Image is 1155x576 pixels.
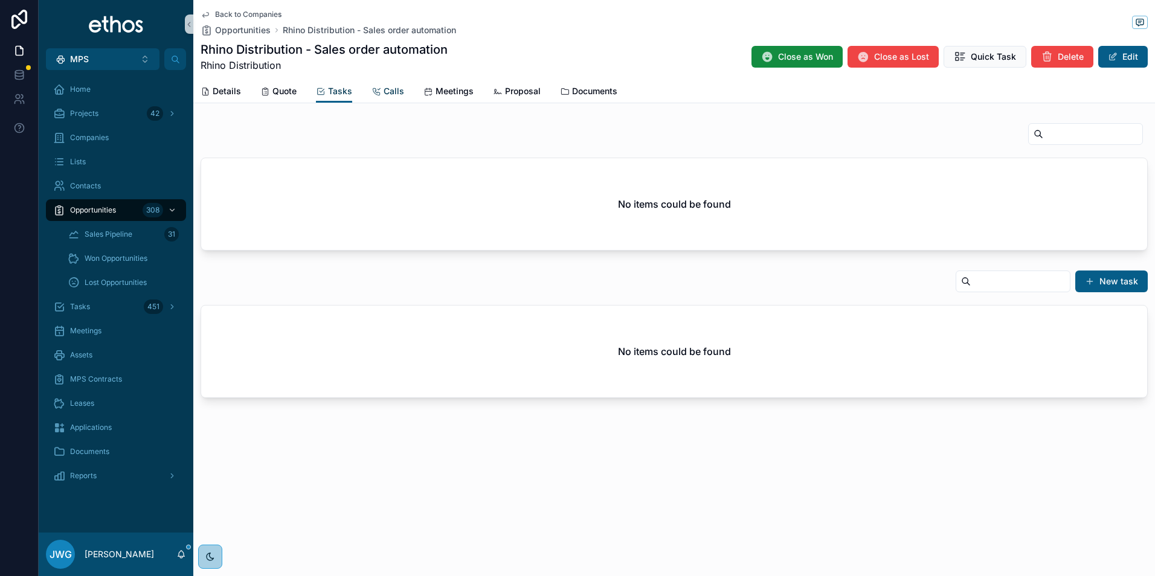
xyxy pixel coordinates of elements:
span: Assets [70,350,92,360]
span: Reports [70,471,97,481]
span: Lists [70,157,86,167]
p: [PERSON_NAME] [85,548,154,560]
a: Lists [46,151,186,173]
span: Won Opportunities [85,254,147,263]
button: Close as Won [751,46,843,68]
div: 31 [164,227,179,242]
h2: No items could be found [618,344,731,359]
a: Lost Opportunities [60,272,186,293]
div: 308 [143,203,163,217]
a: Quote [260,80,297,104]
span: Tasks [328,85,352,97]
span: Rhino Distribution [201,58,448,72]
div: 42 [147,106,163,121]
a: Rhino Distribution - Sales order automation [283,24,456,36]
a: Reports [46,465,186,487]
button: Select Button [46,48,159,70]
span: Tasks [70,302,90,312]
span: Documents [70,447,109,456]
a: Projects42 [46,103,186,124]
button: Edit [1098,46,1148,68]
div: scrollable content [39,70,193,502]
a: Companies [46,127,186,149]
span: Contacts [70,181,101,191]
a: Home [46,78,186,100]
span: Leases [70,398,94,408]
a: Meetings [46,320,186,342]
a: Tasks451 [46,296,186,318]
span: JWG [50,547,72,562]
span: Meetings [70,326,101,336]
a: MPS Contracts [46,368,186,390]
span: Delete [1058,51,1084,63]
span: Proposal [505,85,541,97]
button: New task [1075,270,1148,292]
span: Home [70,85,91,94]
span: Sales Pipeline [85,229,132,239]
span: MPS [70,53,89,65]
a: Leases [46,392,186,414]
a: Details [201,80,241,104]
a: Calls [372,80,404,104]
span: Back to Companies [215,10,282,19]
a: Documents [560,80,617,104]
span: Meetings [436,85,474,97]
a: Proposal [493,80,541,104]
a: Contacts [46,175,186,197]
span: Companies [70,133,109,142]
span: Opportunities [215,24,271,36]
span: Quote [272,85,297,97]
a: Tasks [316,80,352,103]
h2: No items could be found [618,197,731,211]
span: Calls [384,85,404,97]
a: Applications [46,417,186,438]
span: Applications [70,423,112,432]
a: Sales Pipeline31 [60,223,186,245]
a: Won Opportunities [60,248,186,269]
button: Quick Task [944,46,1026,68]
button: Close as Lost [848,46,939,68]
span: Lost Opportunities [85,278,147,287]
a: Meetings [423,80,474,104]
span: Details [213,85,241,97]
h1: Rhino Distribution - Sales order automation [201,41,448,58]
button: Delete [1031,46,1093,68]
span: Close as Won [778,51,833,63]
img: App logo [88,14,144,34]
a: Documents [46,441,186,462]
span: Projects [70,109,98,118]
span: MPS Contracts [70,374,122,384]
a: Back to Companies [201,10,282,19]
span: Quick Task [971,51,1016,63]
a: Opportunities [201,24,271,36]
span: Close as Lost [874,51,929,63]
a: Opportunities308 [46,199,186,221]
a: Assets [46,344,186,366]
span: Opportunities [70,205,116,215]
div: 451 [144,299,163,314]
span: Documents [572,85,617,97]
